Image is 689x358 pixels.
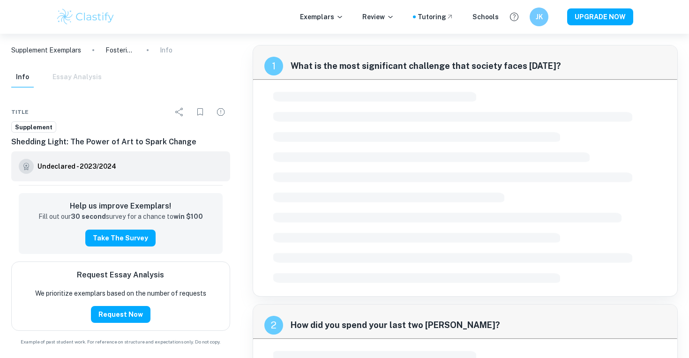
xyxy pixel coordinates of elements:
[26,201,215,212] h6: Help us improve Exemplars!
[91,306,150,323] button: Request Now
[300,12,344,22] p: Exemplars
[211,103,230,121] div: Report issue
[291,319,667,332] span: How did you spend your last two [PERSON_NAME]?
[418,12,454,22] a: Tutoring
[264,316,283,335] div: recipe
[37,159,116,174] a: Undeclared - 2023/2024
[291,60,667,73] span: What is the most significant challenge that society faces [DATE]?
[534,12,545,22] h6: JK
[567,8,633,25] button: UPGRADE NOW
[170,103,189,121] div: Share
[38,212,203,222] p: Fill out our survey for a chance to
[472,12,499,22] a: Schools
[160,45,172,55] p: Info
[11,121,56,133] a: Supplement
[37,161,116,172] h6: Undeclared - 2023/2024
[173,213,203,220] strong: win $100
[12,123,56,132] span: Supplement
[77,269,164,281] h6: Request Essay Analysis
[35,288,206,298] p: We prioritize exemplars based on the number of requests
[56,7,115,26] img: Clastify logo
[11,67,34,88] button: Info
[362,12,394,22] p: Review
[264,57,283,75] div: recipe
[11,136,230,148] h6: Shedding Light: The Power of Art to Spark Change
[191,103,210,121] div: Bookmark
[11,338,230,345] span: Example of past student work. For reference on structure and expectations only. Do not copy.
[85,230,156,246] button: Take the Survey
[530,7,548,26] button: JK
[11,108,29,116] span: Title
[105,45,135,55] p: Fostering Open Discourse for Young Storytellers
[506,9,522,25] button: Help and Feedback
[11,45,81,55] a: Supplement Exemplars
[71,213,106,220] strong: 30 second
